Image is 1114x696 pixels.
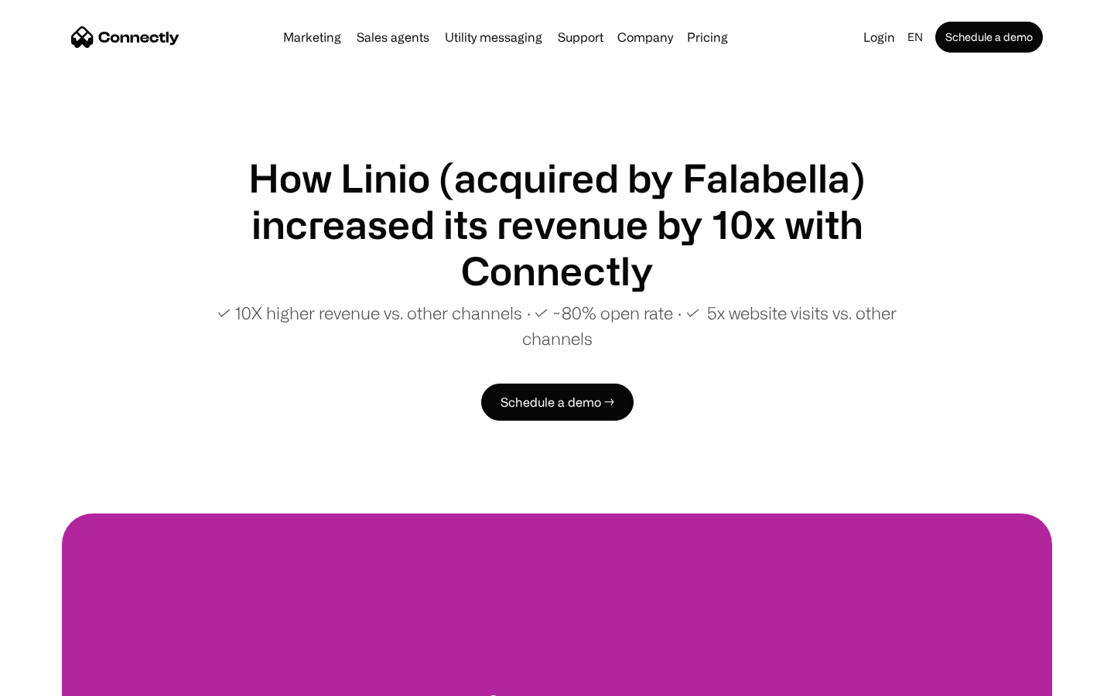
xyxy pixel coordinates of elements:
[617,26,673,48] div: Company
[186,300,928,351] p: ✓ 10X higher revenue vs. other channels ∙ ✓ ~80% open rate ∙ ✓ 5x website visits vs. other channels
[552,31,610,43] a: Support
[350,31,436,43] a: Sales agents
[186,155,928,294] h1: How Linio (acquired by Falabella) increased its revenue by 10x with Connectly
[277,31,347,43] a: Marketing
[15,667,93,691] aside: Language selected: English
[31,669,93,691] ul: Language list
[857,26,901,48] a: Login
[481,384,634,421] a: Schedule a demo →
[439,31,548,43] a: Utility messaging
[681,31,734,43] a: Pricing
[907,26,923,48] div: en
[935,22,1043,53] a: Schedule a demo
